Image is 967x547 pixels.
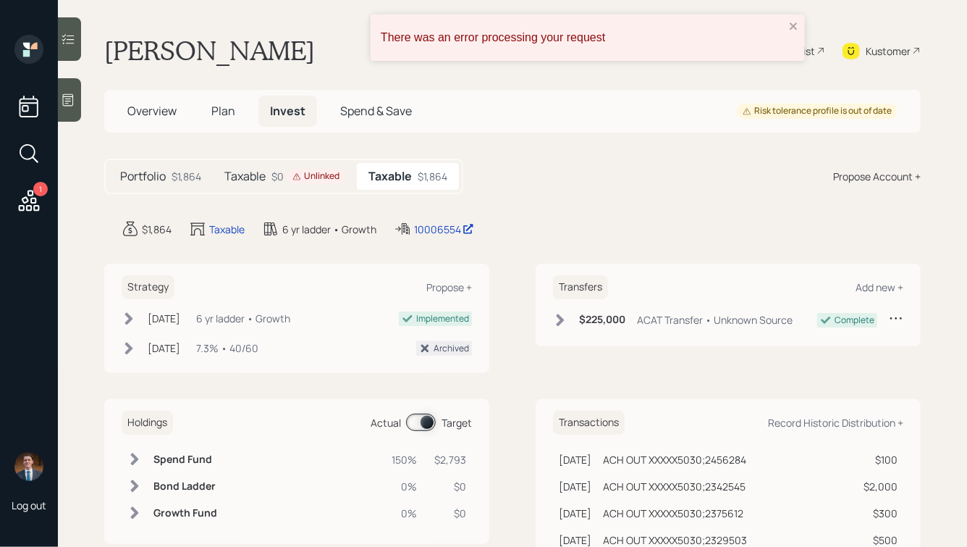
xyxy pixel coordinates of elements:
div: Taxable [209,222,245,237]
div: Archived [434,342,469,355]
span: Spend & Save [340,103,412,119]
div: 10006554 [414,222,474,237]
div: ACH OUT XXXXX5030;2342545 [603,479,746,494]
h1: [PERSON_NAME] [104,35,315,67]
h6: Transactions [553,411,625,435]
div: 0% [392,479,417,494]
div: [DATE] [559,452,591,467]
h6: Transfers [553,275,608,299]
h6: Holdings [122,411,173,435]
div: $1,864 [142,222,172,237]
div: 0% [392,506,417,521]
h6: Strategy [122,275,174,299]
div: Kustomer [866,43,911,59]
span: Invest [270,103,305,119]
div: $300 [859,506,898,521]
div: 6 yr ladder • Growth [282,222,376,237]
div: [DATE] [559,506,591,521]
div: 1 [33,182,48,196]
div: Target [442,415,472,430]
div: Add new + [856,280,903,294]
div: $2,793 [434,452,466,467]
div: Risk tolerance profile is out of date [743,105,892,117]
div: Complete [835,314,874,327]
div: 150% [392,452,417,467]
div: $1,864 [418,169,447,184]
button: close [789,20,799,34]
img: hunter_neumayer.jpg [14,452,43,481]
div: [DATE] [148,311,180,326]
div: $1,864 [172,169,201,184]
span: Overview [127,103,177,119]
h6: Bond Ladder [153,480,217,493]
div: Log out [12,498,46,512]
span: Plan [211,103,235,119]
div: $0 [434,506,466,521]
h5: Portfolio [120,170,166,183]
h6: $225,000 [579,314,625,326]
div: [DATE] [559,479,591,494]
div: $0 [434,479,466,494]
div: Record Historic Distribution + [768,416,903,430]
div: Actual [371,415,401,430]
div: $100 [859,452,898,467]
div: Implemented [416,312,469,325]
div: ACAT Transfer • Unknown Source [637,312,793,327]
div: 6 yr ladder • Growth [196,311,290,326]
div: There was an error processing your request [381,31,785,44]
h5: Taxable [224,170,266,183]
div: 7.3% • 40/60 [196,341,258,356]
h6: Growth Fund [153,507,217,519]
div: $2,000 [859,479,898,494]
div: Unlinked [292,170,339,183]
div: [DATE] [148,341,180,356]
div: ACH OUT XXXXX5030;2456284 [603,452,746,467]
h6: Spend Fund [153,454,217,466]
div: Propose Account + [833,169,921,184]
div: ACH OUT XXXXX5030;2375612 [603,506,743,521]
h5: Taxable [368,170,412,183]
div: Propose + [426,280,472,294]
div: $0 [271,169,345,184]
